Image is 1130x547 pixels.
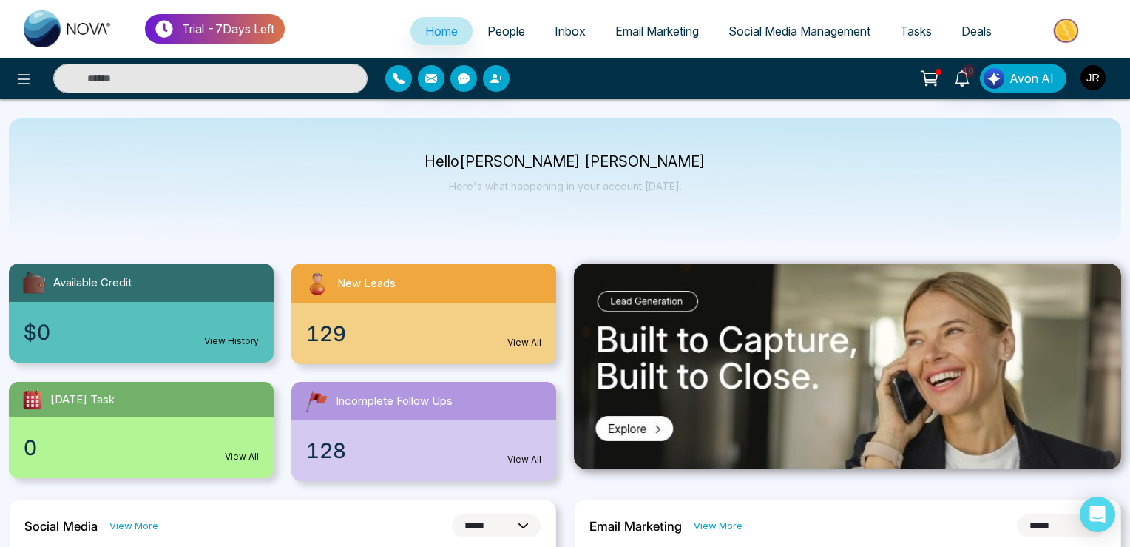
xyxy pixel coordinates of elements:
[306,318,346,349] span: 129
[424,155,706,168] p: Hello [PERSON_NAME] [PERSON_NAME]
[424,180,706,192] p: Here's what happening in your account [DATE].
[473,17,540,45] a: People
[574,264,1121,469] img: .
[1014,14,1121,47] img: Market-place.gif
[337,275,396,292] span: New Leads
[487,24,525,38] span: People
[225,450,259,463] a: View All
[410,17,473,45] a: Home
[714,17,885,45] a: Social Media Management
[961,24,992,38] span: Deals
[24,317,50,348] span: $0
[944,64,980,90] a: 10
[1080,65,1106,90] img: User Avatar
[507,453,541,466] a: View All
[336,393,453,410] span: Incomplete Follow Ups
[182,20,274,38] p: Trial - 7 Days Left
[21,388,44,412] img: todayTask.svg
[50,392,115,409] span: [DATE] Task
[1080,497,1115,532] div: Open Intercom Messenger
[728,24,870,38] span: Social Media Management
[282,264,565,364] a: New Leads129View All
[303,388,330,415] img: followUps.svg
[109,519,158,533] a: View More
[1009,70,1054,87] span: Avon AI
[507,336,541,349] a: View All
[589,519,682,534] h2: Email Marketing
[282,382,565,481] a: Incomplete Follow Ups128View All
[24,432,37,463] span: 0
[21,269,47,296] img: availableCredit.svg
[303,269,331,298] img: newLeads.svg
[24,519,98,534] h2: Social Media
[984,68,1004,89] img: Lead Flow
[980,64,1066,93] button: Avon AI
[615,24,699,38] span: Email Marketing
[204,335,259,348] a: View History
[555,24,586,38] span: Inbox
[306,435,346,466] span: 128
[53,275,132,292] span: Available Credit
[885,17,947,45] a: Tasks
[600,17,714,45] a: Email Marketing
[425,24,458,38] span: Home
[900,24,932,38] span: Tasks
[540,17,600,45] a: Inbox
[962,64,975,78] span: 10
[694,519,742,533] a: View More
[24,10,112,47] img: Nova CRM Logo
[947,17,1006,45] a: Deals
